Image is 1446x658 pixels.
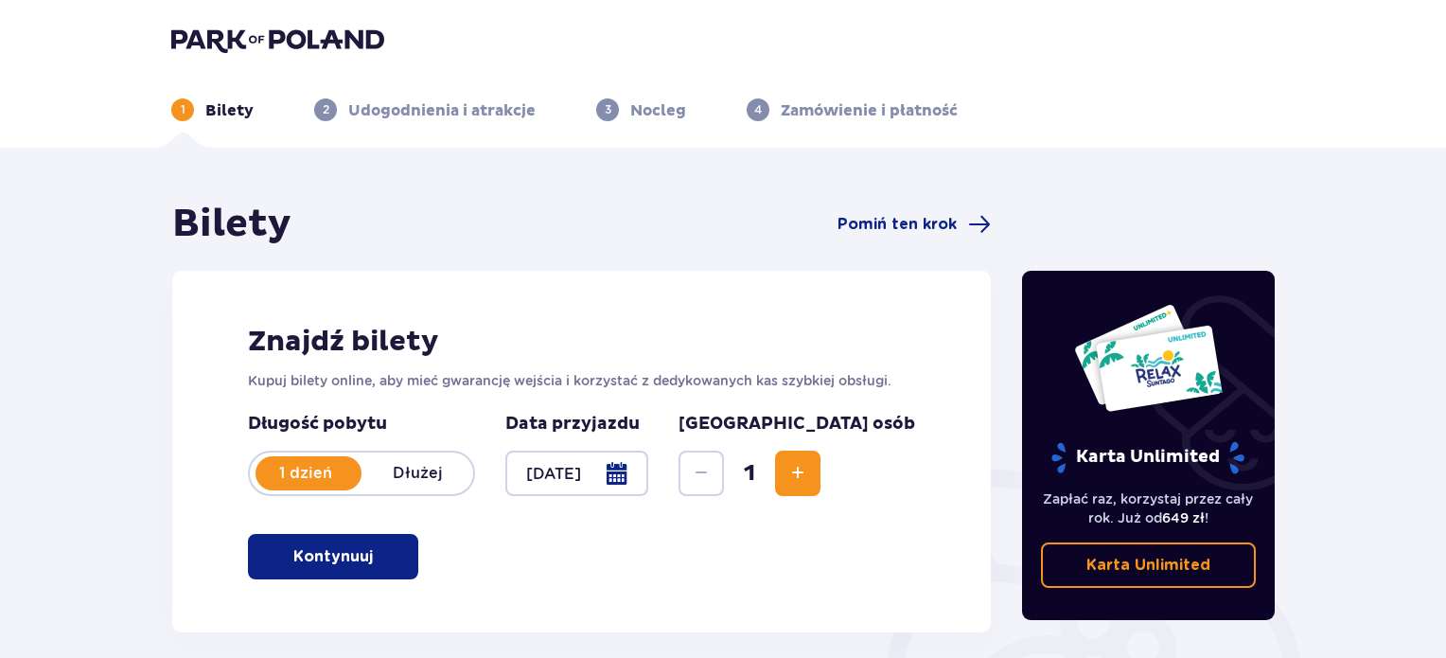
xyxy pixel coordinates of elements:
p: Długość pobytu [248,413,475,436]
p: 2 [323,101,329,118]
a: Karta Unlimited [1041,542,1257,588]
p: Karta Unlimited [1086,555,1210,576]
button: Decrease [679,451,724,496]
img: Park of Poland logo [171,27,384,53]
p: [GEOGRAPHIC_DATA] osób [679,413,915,436]
p: 1 dzień [250,463,361,484]
p: Kontynuuj [293,546,373,567]
span: 649 zł [1162,510,1205,525]
h2: Znajdź bilety [248,324,915,360]
p: Udogodnienia i atrakcje [348,100,536,121]
p: Bilety [205,100,254,121]
p: Zamówienie i płatność [781,100,958,121]
a: Pomiń ten krok [838,213,991,236]
p: Kupuj bilety online, aby mieć gwarancję wejścia i korzystać z dedykowanych kas szybkiej obsługi. [248,371,915,390]
p: 1 [181,101,185,118]
p: 4 [754,101,762,118]
p: 3 [605,101,611,118]
h1: Bilety [172,201,291,248]
span: 1 [728,459,771,488]
button: Kontynuuj [248,534,418,579]
p: Karta Unlimited [1049,441,1246,474]
p: Data przyjazdu [505,413,640,436]
p: Nocleg [630,100,686,121]
span: Pomiń ten krok [838,214,957,235]
button: Increase [775,451,820,496]
p: Dłużej [361,463,473,484]
p: Zapłać raz, korzystaj przez cały rok. Już od ! [1041,489,1257,527]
